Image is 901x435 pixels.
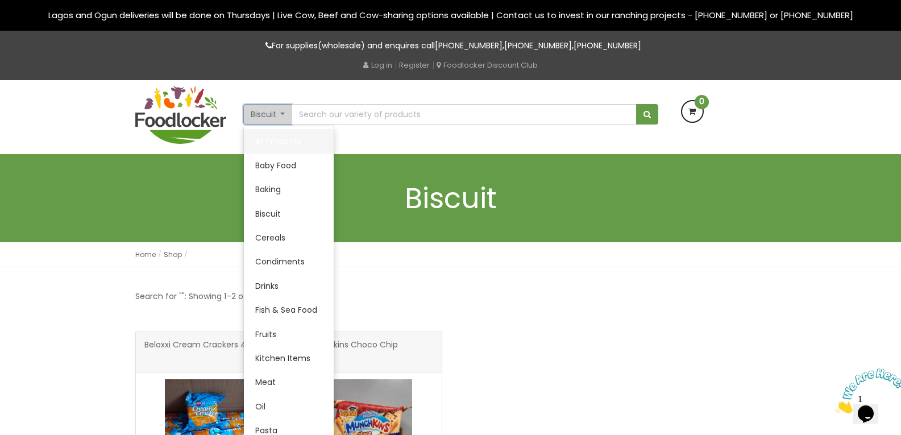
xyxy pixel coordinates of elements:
[48,9,853,21] span: Lagos and Ogun deliveries will be done on Thursdays | Live Cow, Beef and Cow-sharing options avai...
[135,86,226,144] img: FoodLocker
[363,60,392,71] a: Log in
[432,59,434,71] span: |
[244,129,334,153] a: All Products
[244,370,334,394] a: Meat
[244,395,334,419] a: Oil
[5,5,75,49] img: Chat attention grabber
[399,60,430,71] a: Register
[435,40,503,51] a: [PHONE_NUMBER]
[504,40,572,51] a: [PHONE_NUMBER]
[244,298,334,322] a: Fish & Sea Food
[831,364,901,418] iframe: chat widget
[695,95,709,109] span: 0
[244,322,334,346] a: Fruits
[574,40,641,51] a: [PHONE_NUMBER]
[437,60,538,71] a: Foodlocker Discount Club
[244,274,334,298] a: Drinks
[244,346,334,370] a: Kitchen Items
[135,183,766,214] h1: Biscuit
[244,202,334,226] a: Biscuit
[244,154,334,177] a: Baby Food
[244,250,334,274] a: Condiments
[135,290,282,303] p: Search for "": Showing 1–2 of 2 results
[306,341,398,363] span: Munchkins Choco Chip
[244,177,334,201] a: Baking
[244,226,334,250] a: Cereals
[164,250,182,259] a: Shop
[243,104,293,125] button: Biscuit
[144,341,256,363] span: Beloxxi Cream Crackers 40g
[135,39,766,52] p: For supplies(wholesale) and enquires call , ,
[5,5,9,14] span: 1
[395,59,397,71] span: |
[292,104,636,125] input: Search our variety of products
[135,250,156,259] a: Home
